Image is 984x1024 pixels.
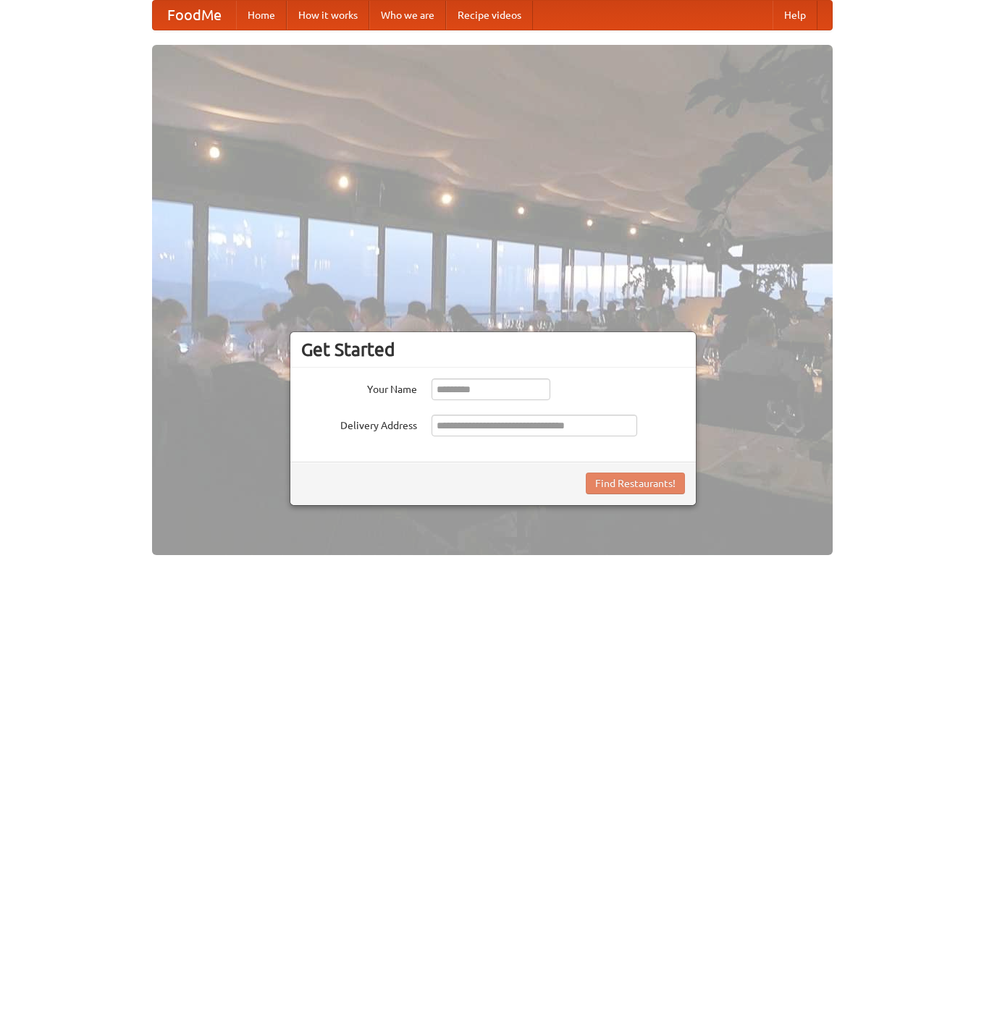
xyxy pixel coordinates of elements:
[586,473,685,494] button: Find Restaurants!
[301,378,417,397] label: Your Name
[773,1,817,30] a: Help
[301,415,417,433] label: Delivery Address
[301,339,685,360] h3: Get Started
[446,1,533,30] a: Recipe videos
[287,1,369,30] a: How it works
[369,1,446,30] a: Who we are
[153,1,236,30] a: FoodMe
[236,1,287,30] a: Home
